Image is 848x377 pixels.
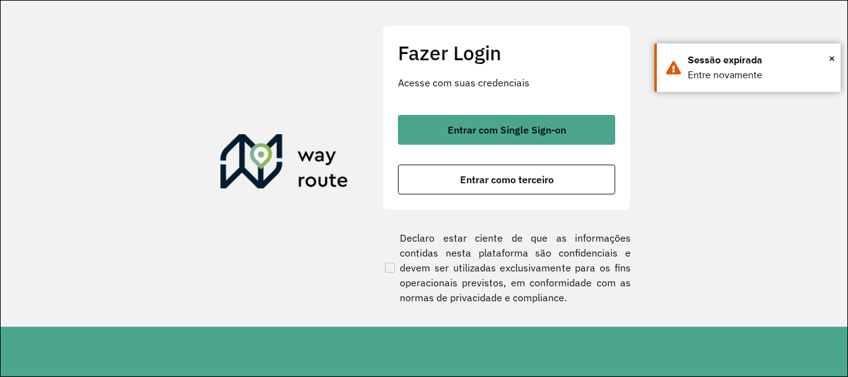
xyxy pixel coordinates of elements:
span: × [829,49,835,68]
div: Sessão expirada [688,53,831,68]
button: Close [829,49,835,68]
h2: Fazer Login [398,41,615,65]
label: Declaro estar ciente de que as informações contidas nesta plataforma são confidenciais e devem se... [382,230,631,305]
img: Roteirizador AmbevTech [220,134,348,194]
button: button [398,115,615,145]
button: button [398,165,615,194]
span: Entrar como terceiro [460,175,554,184]
div: Entre novamente [688,68,831,83]
p: Acesse com suas credenciais [398,75,615,90]
span: Entrar com Single Sign-on [448,125,566,135]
